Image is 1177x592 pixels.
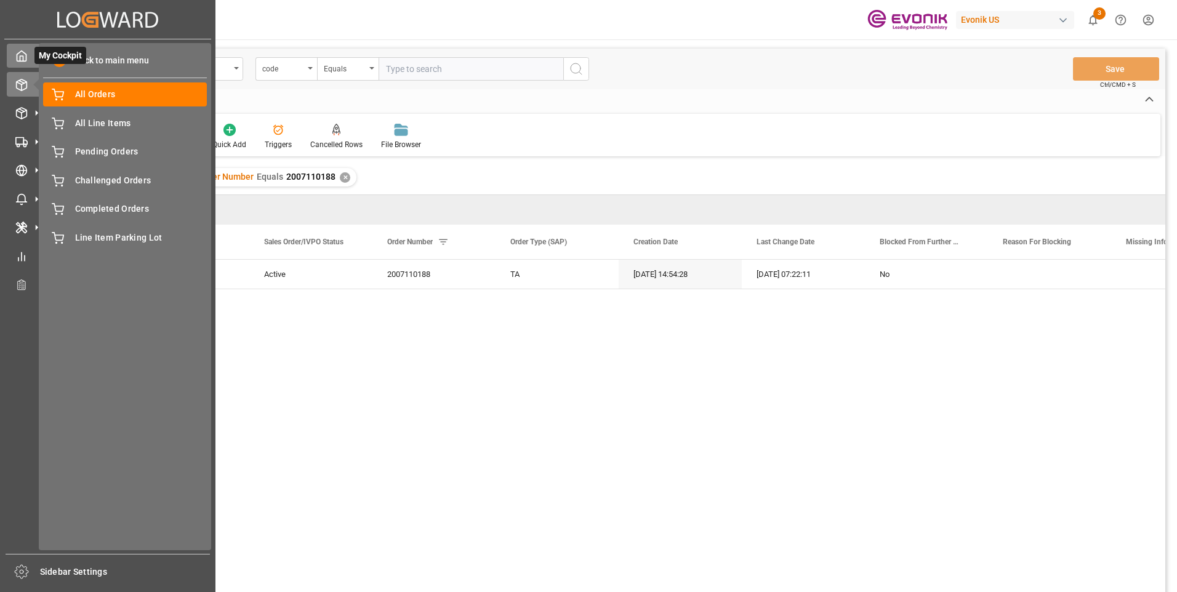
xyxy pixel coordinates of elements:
div: Evonik US [956,11,1074,29]
span: 2007110188 [286,172,335,182]
a: Pending Orders [43,140,207,164]
span: Last Change Date [757,238,814,246]
div: Equals [324,60,366,74]
input: Type to search [379,57,563,81]
div: TA [496,260,619,289]
div: code [262,60,304,74]
span: Sales Order/IVPO Status [264,238,343,246]
span: Order Number [387,238,433,246]
span: Blocked From Further Processing [880,238,962,246]
div: No [880,260,973,289]
button: show 3 new notifications [1079,6,1107,34]
div: Cancelled Rows [310,139,363,150]
a: All Line Items [43,111,207,135]
img: Evonik-brand-mark-Deep-Purple-RGB.jpeg_1700498283.jpeg [867,9,947,31]
a: My Reports [7,244,209,268]
div: Quick Add [212,139,246,150]
span: Sidebar Settings [40,566,211,578]
div: Active [264,260,358,289]
span: My Cockpit [34,47,86,64]
div: 2007110188 [372,260,496,289]
div: Triggers [265,139,292,150]
button: open menu [317,57,379,81]
a: My CockpitMy Cockpit [7,44,209,68]
span: Challenged Orders [75,174,207,187]
span: Line Item Parking Lot [75,231,207,244]
a: All Orders [43,82,207,106]
span: Creation Date [633,238,678,246]
button: open menu [255,57,317,81]
span: Completed Orders [75,202,207,215]
div: File Browser [381,139,421,150]
span: Order Type (SAP) [510,238,567,246]
span: All Line Items [75,117,207,130]
a: Completed Orders [43,197,207,221]
button: Save [1073,57,1159,81]
span: Order Number [198,172,254,182]
span: 3 [1093,7,1106,20]
button: search button [563,57,589,81]
span: Equals [257,172,283,182]
div: [DATE] 14:54:28 [619,260,742,289]
span: Back to main menu [66,54,149,67]
div: ✕ [340,172,350,183]
span: Ctrl/CMD + S [1100,80,1136,89]
a: Challenged Orders [43,168,207,192]
button: Help Center [1107,6,1135,34]
span: Pending Orders [75,145,207,158]
span: All Orders [75,88,207,101]
button: Evonik US [956,8,1079,31]
div: [DATE] 07:22:11 [742,260,865,289]
span: Reason For Blocking [1003,238,1071,246]
a: Transport Planner [7,273,209,297]
a: Line Item Parking Lot [43,225,207,249]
